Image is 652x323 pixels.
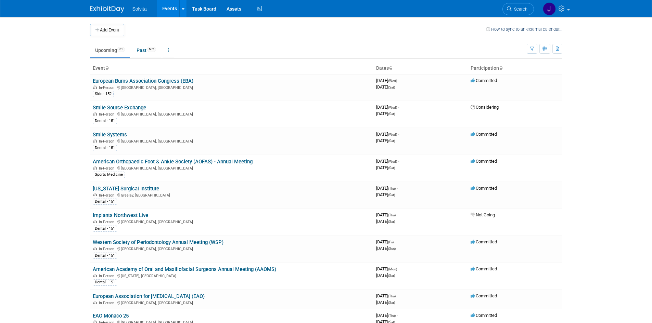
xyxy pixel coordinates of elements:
[376,84,395,90] span: [DATE]
[376,111,395,116] span: [DATE]
[397,186,398,191] span: -
[471,78,497,83] span: Committed
[388,274,395,278] span: (Sat)
[388,193,395,197] span: (Sat)
[388,220,395,224] span: (Sat)
[397,293,398,298] span: -
[397,313,398,318] span: -
[93,293,205,299] a: European Association for [MEDICAL_DATA] (EAO)
[388,301,395,305] span: (Sat)
[389,65,392,71] a: Sort by Start Date
[388,112,395,116] span: (Sat)
[468,63,562,74] th: Participation
[471,239,497,244] span: Committed
[93,273,371,278] div: [US_STATE], [GEOGRAPHIC_DATA]
[90,63,373,74] th: Event
[93,132,127,138] a: Smile Systems
[90,24,124,36] button: Add Event
[132,6,147,12] span: Solvita
[388,213,396,217] span: (Thu)
[99,274,116,278] span: In-Person
[376,132,399,137] span: [DATE]
[388,106,397,109] span: (Wed)
[93,112,97,116] img: In-Person Event
[93,212,148,218] a: Implants Northwest Live
[93,111,371,117] div: [GEOGRAPHIC_DATA], [GEOGRAPHIC_DATA]
[93,91,114,97] div: Skin - 152
[376,138,395,143] span: [DATE]
[388,133,397,136] span: (Wed)
[388,160,397,163] span: (Wed)
[376,192,395,197] span: [DATE]
[93,199,117,205] div: Dental - 151
[93,85,97,89] img: In-Person Event
[93,313,129,319] a: EAO Monaco 25
[93,219,371,224] div: [GEOGRAPHIC_DATA], [GEOGRAPHIC_DATA]
[373,63,468,74] th: Dates
[93,266,276,272] a: American Academy of Oral and Maxillofacial Surgeons Annual Meeting (AAOMS)
[93,239,223,245] a: Western Society of Periodontology Annual Meeting (WSP)
[376,246,396,251] span: [DATE]
[376,239,396,244] span: [DATE]
[376,159,399,164] span: [DATE]
[93,226,117,232] div: Dental - 151
[376,219,395,224] span: [DATE]
[105,65,108,71] a: Sort by Event Name
[398,132,399,137] span: -
[93,247,97,250] img: In-Person Event
[93,193,97,197] img: In-Person Event
[499,65,502,71] a: Sort by Participation Type
[93,105,146,111] a: Smile Source Exchange
[93,253,117,259] div: Dental - 151
[147,47,156,52] span: 602
[93,300,371,305] div: [GEOGRAPHIC_DATA], [GEOGRAPHIC_DATA]
[93,220,97,223] img: In-Person Event
[117,47,125,52] span: 61
[543,2,556,15] img: Josh Richardson
[471,293,497,298] span: Committed
[376,186,398,191] span: [DATE]
[99,220,116,224] span: In-Person
[471,212,495,217] span: Not Going
[93,165,371,171] div: [GEOGRAPHIC_DATA], [GEOGRAPHIC_DATA]
[471,105,499,110] span: Considering
[376,105,399,110] span: [DATE]
[99,247,116,251] span: In-Person
[502,3,534,15] a: Search
[93,118,117,124] div: Dental - 151
[398,159,399,164] span: -
[93,279,117,285] div: Dental - 151
[397,212,398,217] span: -
[93,166,97,170] img: In-Person Event
[512,6,527,12] span: Search
[395,239,396,244] span: -
[376,273,395,278] span: [DATE]
[388,267,397,271] span: (Mon)
[471,186,497,191] span: Committed
[471,313,497,318] span: Committed
[93,159,253,165] a: American Orthopaedic Foot & Ankle Society (AOFAS) - Annual Meeting
[376,300,395,305] span: [DATE]
[388,139,395,143] span: (Sat)
[99,193,116,198] span: In-Person
[388,85,395,89] span: (Sat)
[93,84,371,90] div: [GEOGRAPHIC_DATA], [GEOGRAPHIC_DATA]
[388,247,396,251] span: (Sun)
[388,79,397,83] span: (Wed)
[398,266,399,271] span: -
[131,44,161,57] a: Past602
[93,172,125,178] div: Sports Medicine
[398,78,399,83] span: -
[99,301,116,305] span: In-Person
[93,192,371,198] div: Greeley, [GEOGRAPHIC_DATA]
[93,78,193,84] a: European Burns Association Congress (EBA)
[99,85,116,90] span: In-Person
[99,166,116,171] span: In-Person
[388,294,396,298] span: (Thu)
[93,145,117,151] div: Dental - 151
[471,159,497,164] span: Committed
[376,165,395,170] span: [DATE]
[471,266,497,271] span: Committed
[93,138,371,144] div: [GEOGRAPHIC_DATA], [GEOGRAPHIC_DATA]
[471,132,497,137] span: Committed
